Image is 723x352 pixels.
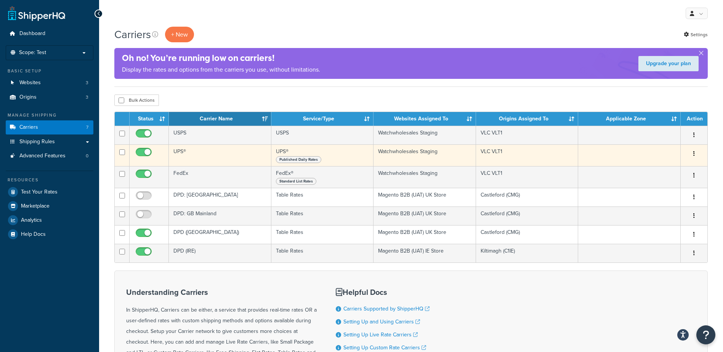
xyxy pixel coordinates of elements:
[374,126,476,144] td: Watchwholesales Staging
[638,56,699,71] a: Upgrade your plan
[476,206,579,225] td: Castleford (CMG)
[6,68,93,74] div: Basic Setup
[271,188,374,206] td: Table Rates
[19,50,46,56] span: Scope: Test
[8,6,65,21] a: ShipperHQ Home
[681,112,707,126] th: Action
[165,27,194,42] button: + New
[374,188,476,206] td: Magento B2B (UAT) UK Store
[169,188,271,206] td: DPD: [GEOGRAPHIC_DATA]
[169,112,271,126] th: Carrier Name: activate to sort column ascending
[374,244,476,262] td: Magento B2B (UAT) IE Store
[21,217,42,224] span: Analytics
[271,166,374,188] td: FedEx®
[21,203,50,210] span: Marketplace
[271,144,374,166] td: UPS®
[86,153,88,159] span: 0
[169,166,271,188] td: FedEx
[6,27,93,41] a: Dashboard
[6,76,93,90] a: Websites 3
[696,325,715,344] button: Open Resource Center
[19,30,45,37] span: Dashboard
[122,52,320,64] h4: Oh no! You’re running low on carriers!
[476,244,579,262] td: Kiltimagh (C1IE)
[6,120,93,134] li: Carriers
[374,144,476,166] td: Watchwholesales Staging
[684,29,708,40] a: Settings
[343,344,426,352] a: Setting Up Custom Rate Carriers
[169,126,271,144] td: USPS
[476,225,579,244] td: Castleford (CMG)
[86,124,88,131] span: 7
[6,149,93,163] li: Advanced Features
[476,166,579,188] td: VLC VLT1
[21,189,58,195] span: Test Your Rates
[86,94,88,101] span: 3
[6,120,93,134] a: Carriers 7
[169,225,271,244] td: DPD ([GEOGRAPHIC_DATA])
[126,288,317,296] h3: Understanding Carriers
[271,126,374,144] td: USPS
[169,206,271,225] td: DPD: GB Mainland
[6,135,93,149] a: Shipping Rules
[6,90,93,104] a: Origins 3
[343,318,420,326] a: Setting Up and Using Carriers
[19,153,66,159] span: Advanced Features
[271,112,374,126] th: Service/Type: activate to sort column ascending
[476,188,579,206] td: Castleford (CMG)
[476,144,579,166] td: VLC VLT1
[114,94,159,106] button: Bulk Actions
[6,112,93,118] div: Manage Shipping
[6,185,93,199] a: Test Your Rates
[6,177,93,183] div: Resources
[6,76,93,90] li: Websites
[122,64,320,75] p: Display the rates and options from the carriers you use, without limitations.
[336,288,435,296] h3: Helpful Docs
[19,94,37,101] span: Origins
[374,112,476,126] th: Websites Assigned To: activate to sort column ascending
[374,225,476,244] td: Magento B2B (UAT) UK Store
[6,227,93,241] a: Help Docs
[276,156,321,163] span: Published Daily Rates
[271,225,374,244] td: Table Rates
[169,244,271,262] td: DPD (IRE)
[21,231,46,238] span: Help Docs
[578,112,681,126] th: Applicable Zone: activate to sort column ascending
[6,90,93,104] li: Origins
[19,80,41,86] span: Websites
[169,144,271,166] td: UPS®
[271,244,374,262] td: Table Rates
[19,124,38,131] span: Carriers
[276,178,316,185] span: Standard List Rates
[86,80,88,86] span: 3
[6,199,93,213] a: Marketplace
[476,112,579,126] th: Origins Assigned To: activate to sort column ascending
[130,112,169,126] th: Status: activate to sort column ascending
[374,206,476,225] td: Magento B2B (UAT) UK Store
[19,139,55,145] span: Shipping Rules
[343,305,430,313] a: Carriers Supported by ShipperHQ
[476,126,579,144] td: VLC VLT1
[6,213,93,227] a: Analytics
[374,166,476,188] td: Watchwholesales Staging
[114,27,151,42] h1: Carriers
[271,206,374,225] td: Table Rates
[6,149,93,163] a: Advanced Features 0
[343,331,418,339] a: Setting Up Live Rate Carriers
